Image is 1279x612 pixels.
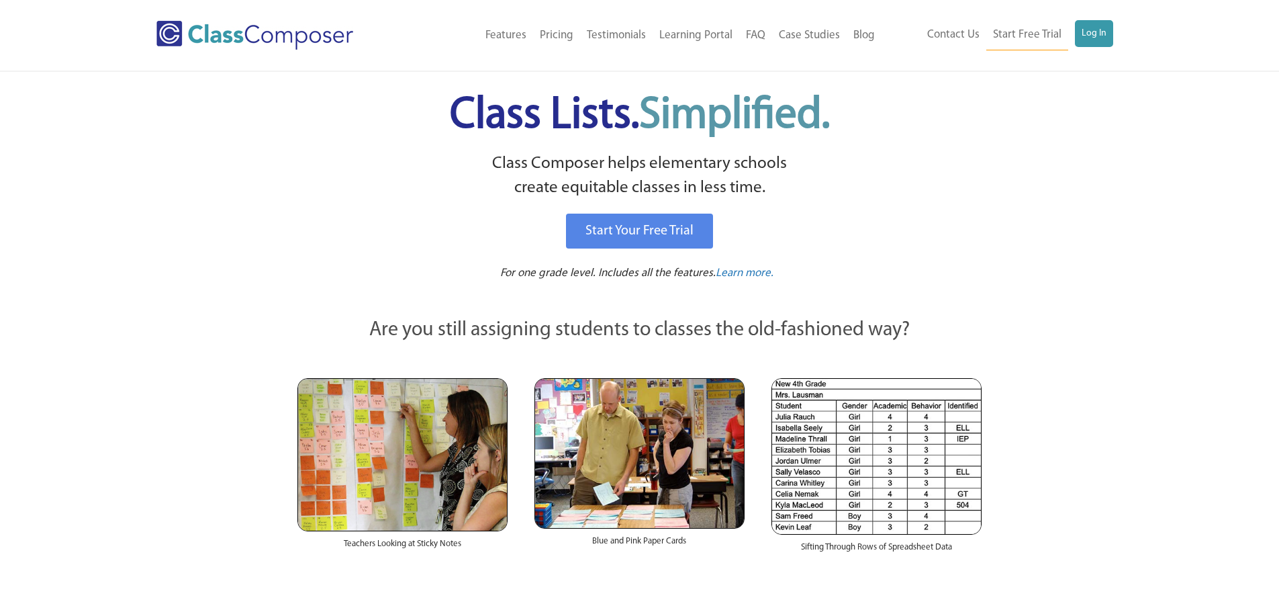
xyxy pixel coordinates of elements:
a: Pricing [533,21,580,50]
img: Spreadsheets [771,378,982,535]
a: Start Your Free Trial [566,214,713,249]
span: For one grade level. Includes all the features. [500,267,716,279]
p: Are you still assigning students to classes the old-fashioned way? [297,316,982,345]
a: Features [479,21,533,50]
img: Blue and Pink Paper Cards [534,378,745,528]
a: Testimonials [580,21,653,50]
a: Start Free Trial [986,20,1068,50]
a: Blog [847,21,882,50]
img: Class Composer [156,21,353,50]
div: Sifting Through Rows of Spreadsheet Data [771,535,982,567]
nav: Header Menu [882,20,1113,50]
div: Blue and Pink Paper Cards [534,529,745,561]
p: Class Composer helps elementary schools create equitable classes in less time. [295,152,984,201]
img: Teachers Looking at Sticky Notes [297,378,508,531]
a: Learn more. [716,265,773,282]
span: Learn more. [716,267,773,279]
nav: Header Menu [408,21,882,50]
a: FAQ [739,21,772,50]
a: Contact Us [920,20,986,50]
a: Learning Portal [653,21,739,50]
a: Case Studies [772,21,847,50]
span: Class Lists. [450,94,830,138]
a: Log In [1075,20,1113,47]
div: Teachers Looking at Sticky Notes [297,531,508,564]
span: Simplified. [639,94,830,138]
span: Start Your Free Trial [585,224,694,238]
